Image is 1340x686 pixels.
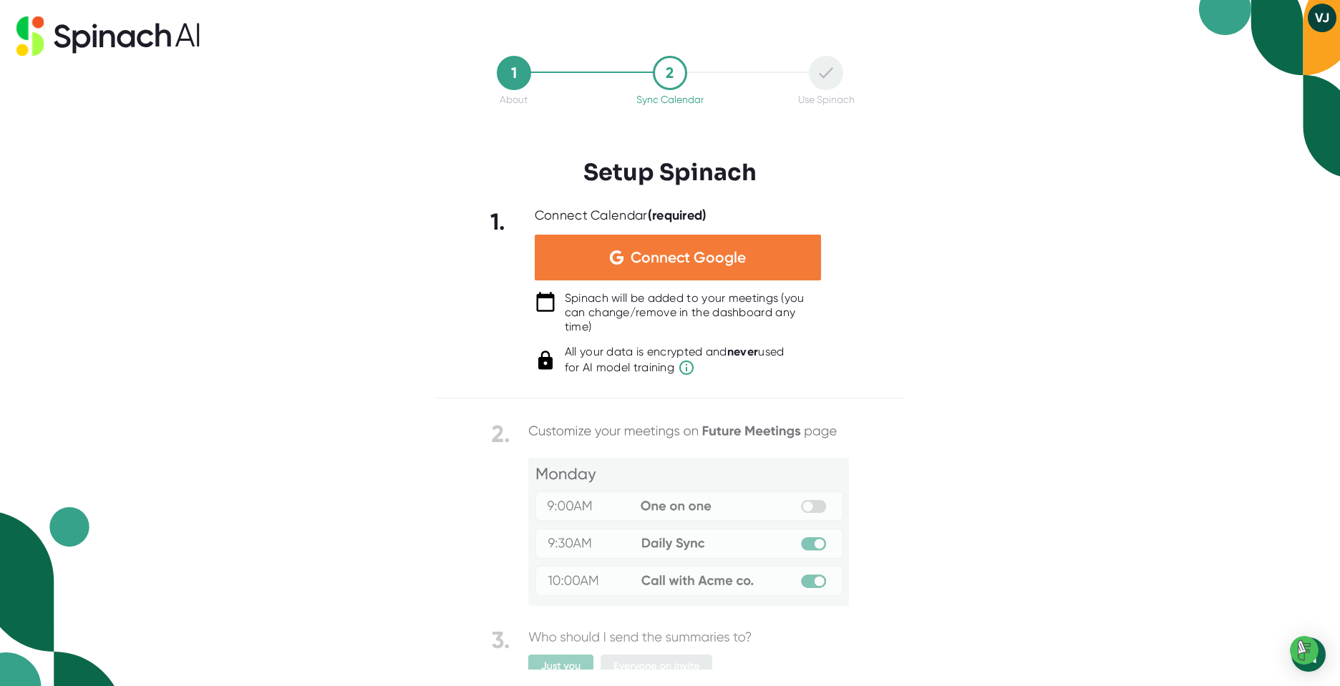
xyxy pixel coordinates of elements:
[500,94,528,105] div: About
[631,250,746,265] span: Connect Google
[565,291,821,334] div: Spinach will be added to your meetings (you can change/remove in the dashboard any time)
[583,159,757,186] h3: Setup Spinach
[610,250,623,265] img: Aehbyd4JwY73AAAAAElFTkSuQmCC
[648,207,707,223] b: (required)
[497,56,531,90] div: 1
[490,208,506,235] b: 1.
[1291,637,1326,672] div: Open Intercom Messenger
[636,94,704,105] div: Sync Calendar
[653,56,687,90] div: 2
[565,359,785,376] span: for AI model training
[535,207,707,224] div: Connect Calendar
[798,94,855,105] div: Use Spinach
[565,345,785,376] div: All your data is encrypted and used
[727,345,759,358] b: never
[1308,4,1336,32] button: VJ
